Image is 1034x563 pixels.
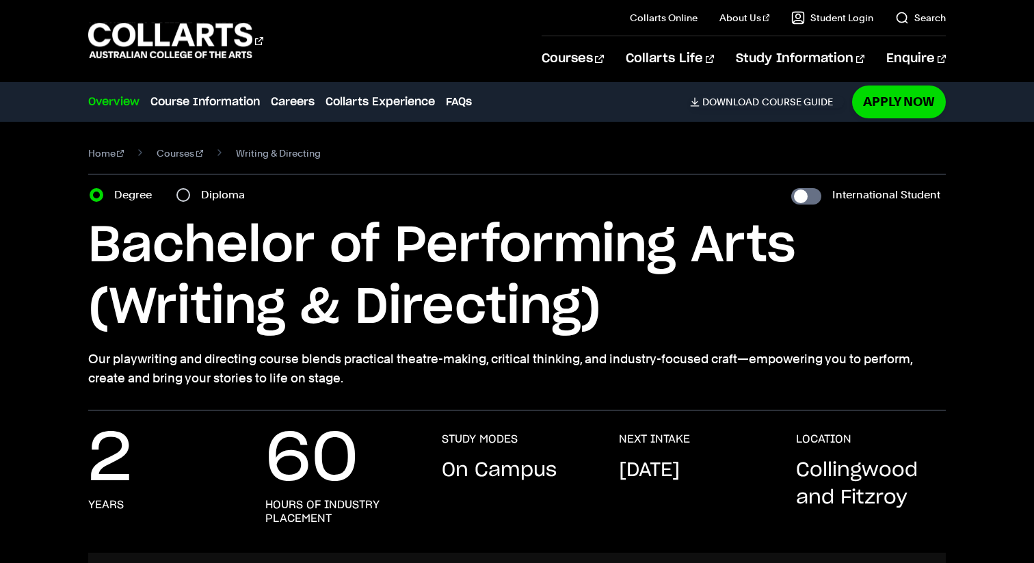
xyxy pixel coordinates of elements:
a: Overview [88,94,140,110]
a: FAQs [446,94,472,110]
h3: hours of industry placement [265,498,415,525]
a: DownloadCourse Guide [690,96,844,108]
label: Degree [114,185,160,205]
a: Course Information [150,94,260,110]
a: Collarts Online [630,11,698,25]
span: Writing & Directing [236,144,321,163]
a: Apply Now [852,86,946,118]
h3: STUDY MODES [442,432,518,446]
p: Collingwood and Fitzroy [796,457,946,512]
h1: Bachelor of Performing Arts (Writing & Directing) [88,215,946,339]
p: 2 [88,432,132,487]
p: Our playwriting and directing course blends practical theatre-making, critical thinking, and indu... [88,350,946,388]
h3: years [88,498,124,512]
label: Diploma [201,185,253,205]
a: Courses [157,144,203,163]
a: Collarts Life [626,36,714,81]
a: Enquire [886,36,946,81]
a: About Us [719,11,770,25]
a: Study Information [736,36,864,81]
p: 60 [265,432,358,487]
a: Collarts Experience [326,94,435,110]
div: Go to homepage [88,21,263,60]
h3: LOCATION [796,432,851,446]
p: On Campus [442,457,557,484]
label: International Student [832,185,940,205]
h3: NEXT INTAKE [619,432,690,446]
a: Courses [542,36,604,81]
span: Download [702,96,759,108]
a: Student Login [791,11,873,25]
a: Home [88,144,124,163]
p: [DATE] [619,457,680,484]
a: Careers [271,94,315,110]
a: Search [895,11,946,25]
